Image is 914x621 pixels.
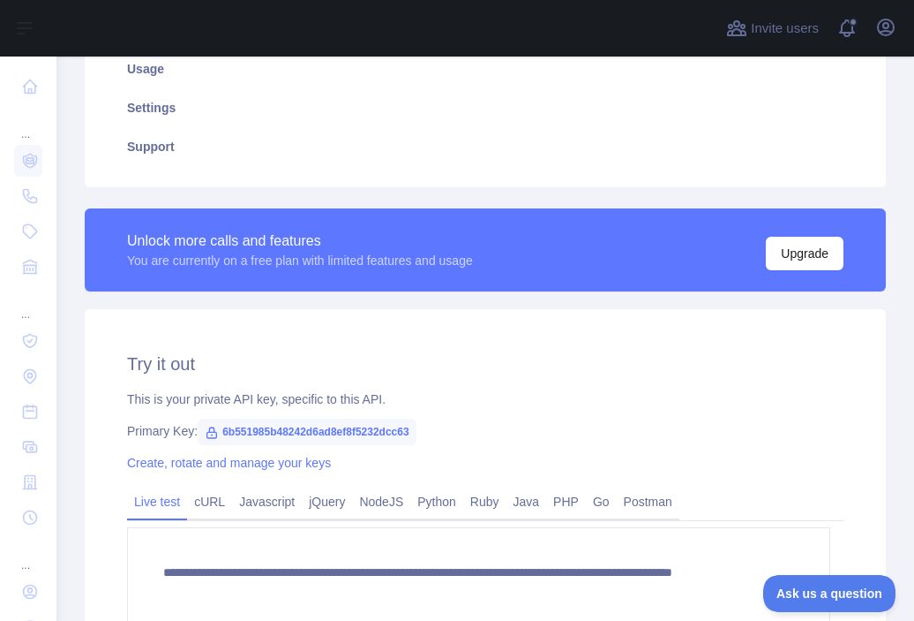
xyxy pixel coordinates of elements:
span: 6b551985b48242d6ad8ef8f5232dcc63 [198,419,416,445]
a: Ruby [463,488,506,516]
a: Python [410,488,463,516]
iframe: Toggle Customer Support [763,575,896,612]
a: Go [586,488,617,516]
a: Live test [127,488,187,516]
h2: Try it out [127,352,843,376]
a: Settings [106,88,865,127]
a: cURL [187,488,232,516]
a: Javascript [232,488,302,516]
a: Support [106,127,865,166]
a: PHP [546,488,586,516]
div: This is your private API key, specific to this API. [127,390,843,408]
button: Upgrade [766,237,843,270]
a: NodeJS [352,488,410,516]
div: Unlock more calls and features [127,231,473,252]
span: Invite users [751,19,819,39]
a: Usage [106,49,865,88]
a: Create, rotate and manage your keys [127,456,331,470]
div: ... [14,286,42,322]
button: Invite users [723,14,822,42]
div: ... [14,537,42,572]
div: Primary Key: [127,422,843,440]
a: Postman [617,488,679,516]
div: ... [14,106,42,141]
a: jQuery [302,488,352,516]
div: You are currently on a free plan with limited features and usage [127,252,473,269]
a: Java [506,488,547,516]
